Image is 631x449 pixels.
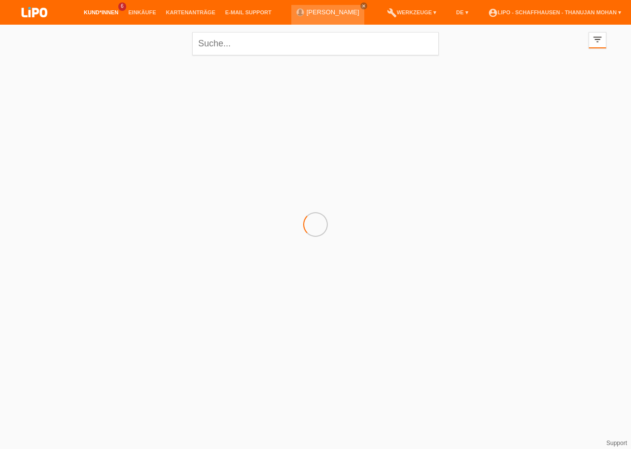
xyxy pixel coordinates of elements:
a: buildWerkzeuge ▾ [382,9,442,15]
span: 6 [118,2,126,11]
a: Kartenanträge [161,9,220,15]
a: [PERSON_NAME] [307,8,359,16]
i: account_circle [488,8,498,18]
a: Kund*innen [79,9,123,15]
a: Support [606,440,627,447]
i: filter_list [592,34,603,45]
i: close [361,3,366,8]
input: Suche... [192,32,439,55]
a: close [360,2,367,9]
a: LIPO pay [10,20,59,28]
a: E-Mail Support [220,9,277,15]
i: build [387,8,397,18]
a: account_circleLIPO - Schaffhausen - Thanujan Mohan ▾ [483,9,626,15]
a: DE ▾ [451,9,473,15]
a: Einkäufe [123,9,161,15]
